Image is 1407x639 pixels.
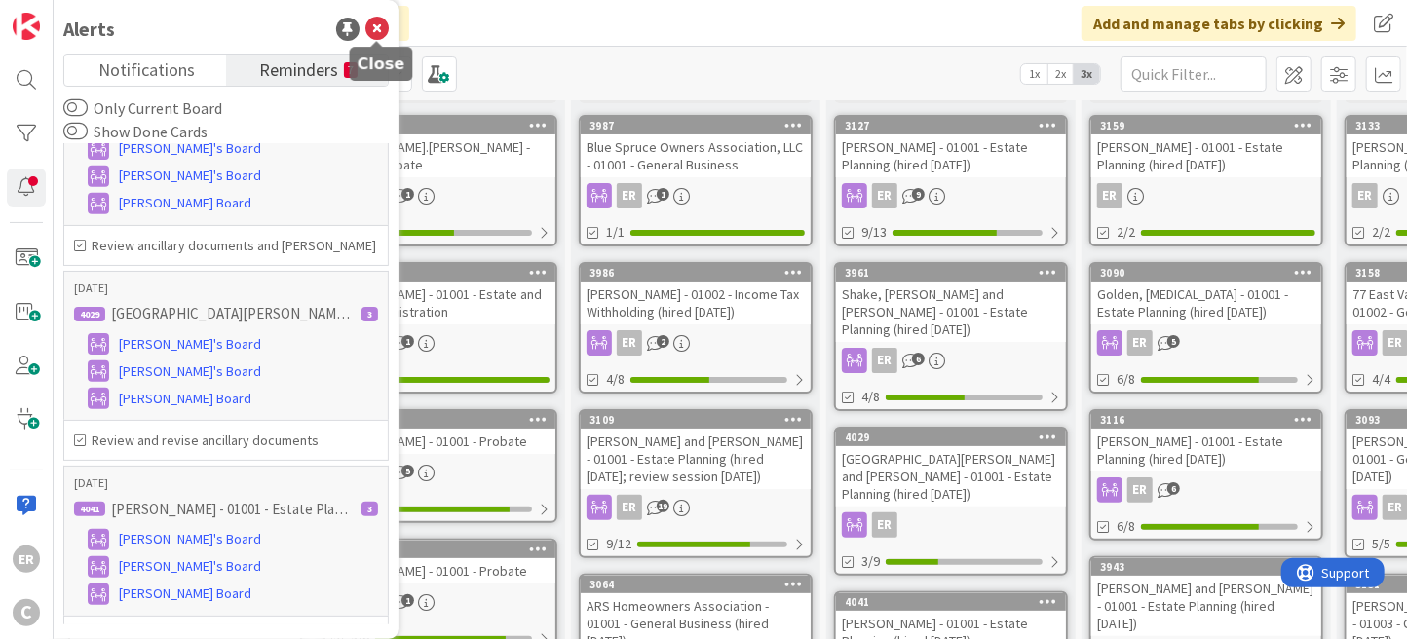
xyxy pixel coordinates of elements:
div: 3 [361,307,378,321]
a: 3109[PERSON_NAME] and [PERSON_NAME] - 01001 - Estate Planning (hired [DATE]; review session [DATE... [579,409,813,558]
a: [PERSON_NAME]'s Board [74,332,378,356]
a: 3090Golden, [MEDICAL_DATA] - 01001 - Estate Planning (hired [DATE])ER6/8 [1089,262,1323,394]
div: 4029 [74,307,105,321]
div: 3986 [581,264,811,282]
span: 6 [1167,482,1180,495]
span: 1 [657,188,669,201]
div: [PERSON_NAME] - 01002 - Income Tax Withholding (hired [DATE]) [581,282,811,324]
div: 3064 [589,578,811,591]
div: 3109 [589,413,811,427]
div: 4041 [74,502,105,516]
div: [PERSON_NAME] - 01001 - Estate Planning (hired [DATE]) [836,134,1066,177]
div: 3159 [1100,119,1321,132]
div: 4029[GEOGRAPHIC_DATA][PERSON_NAME] and [PERSON_NAME] - 01001 - Estate Planning (hired [DATE]) [836,429,1066,507]
div: [PERSON_NAME] and [PERSON_NAME] - 01001 - Estate Planning (hired [DATE]; review session [DATE]) [581,429,811,489]
div: 3987Blue Spruce Owners Association, LLC - 01001 - General Business [581,117,811,177]
div: 3064 [581,576,811,593]
h6: Review ancillary documents and [PERSON_NAME] [74,236,378,255]
label: Show Done Cards [63,120,208,143]
div: 3986 [589,266,811,280]
a: 3987Blue Spruce Owners Association, LLC - 01001 - General BusinessER1/1 [579,115,813,246]
span: 9 [912,188,925,201]
input: Quick Filter... [1121,56,1267,92]
span: [PERSON_NAME] Board [119,389,251,409]
span: Support [41,3,89,26]
div: 3963[PERSON_NAME] - 01001 - Probate [325,541,555,583]
div: [PERSON_NAME] - 01001 - Estate and Trust Administration [325,282,555,324]
div: 3177[PERSON_NAME] - 01001 - Probate [325,411,555,454]
div: ER [872,348,897,373]
div: ER [325,589,555,615]
div: ER [1127,330,1153,356]
div: ER [13,545,40,573]
div: 3961 [845,266,1066,280]
small: 7 [344,62,358,78]
div: 3987 [581,117,811,134]
div: ER [872,512,897,538]
div: 3090Golden, [MEDICAL_DATA] - 01001 - Estate Planning (hired [DATE]) [1091,264,1321,324]
span: 9/12 [606,534,631,554]
div: [PERSON_NAME].[PERSON_NAME] - 01001 - Probate [325,134,555,177]
span: 2x [1047,64,1074,84]
div: [PERSON_NAME] - 01001 - Probate [325,558,555,583]
div: ER [581,330,811,356]
span: 9/13 [861,222,887,243]
div: ER [617,330,642,356]
label: Only Current Board [63,96,222,120]
div: 3127[PERSON_NAME] - 01001 - Estate Planning (hired [DATE]) [836,117,1066,177]
div: ER [325,330,555,356]
a: 3961Shake, [PERSON_NAME] and [PERSON_NAME] - 01001 - Estate Planning (hired [DATE])ER4/8 [834,262,1068,411]
a: 3168[PERSON_NAME] - 01001 - Estate and Trust AdministrationER1/1 [323,262,557,394]
a: [PERSON_NAME] Board [74,583,378,606]
span: [PERSON_NAME] Board [119,193,251,213]
div: 3963 [325,541,555,558]
div: 3168 [334,266,555,280]
div: 4029 [845,431,1066,444]
div: Blue Spruce Owners Association, LLC - 01001 - General Business [581,134,811,177]
div: 3177 [334,413,555,427]
a: [PERSON_NAME] Board [74,192,378,215]
a: 3986[PERSON_NAME] - 01002 - Income Tax Withholding (hired [DATE])ER4/8 [579,262,813,394]
span: 6 [912,353,925,365]
span: [PERSON_NAME]'s Board [119,556,261,577]
span: 2/2 [1372,222,1390,243]
div: 3168[PERSON_NAME] - 01001 - Estate and Trust Administration [325,264,555,324]
div: 4029 [836,429,1066,446]
span: 6/8 [1117,369,1135,390]
a: [PERSON_NAME]'s Board [74,555,378,579]
div: ER [1097,183,1122,208]
div: 3116[PERSON_NAME] - 01001 - Estate Planning (hired [DATE]) [1091,411,1321,471]
div: ER [617,495,642,520]
span: [PERSON_NAME]'s Board [119,166,261,186]
div: ER [836,183,1066,208]
a: [PERSON_NAME]'s Board [74,528,378,551]
div: Add and manage tabs by clicking [1082,6,1356,41]
span: 19 [657,500,669,512]
button: Only Current Board [63,98,88,118]
span: Notifications [98,55,195,82]
span: 1x [1021,64,1047,84]
div: ER [872,183,897,208]
p: [DATE] [74,476,378,490]
div: 3159[PERSON_NAME] - 01001 - Estate Planning (hired [DATE]) [1091,117,1321,177]
div: C [13,599,40,626]
div: 3109[PERSON_NAME] and [PERSON_NAME] - 01001 - Estate Planning (hired [DATE]; review session [DATE]) [581,411,811,489]
p: [PERSON_NAME] - 01001 - Estate Planning (hired [DATE]) [111,501,350,518]
div: ER [581,495,811,520]
span: [PERSON_NAME] Board [119,583,251,604]
span: 4/4 [1372,369,1390,390]
a: [PERSON_NAME] Board [74,387,378,410]
span: [PERSON_NAME]'s Board [119,529,261,549]
a: 3116[PERSON_NAME] - 01001 - Estate Planning (hired [DATE])ER6/8 [1089,409,1323,541]
div: ER [617,183,642,208]
span: 1/1 [606,222,625,243]
div: 3116 [1100,413,1321,427]
a: [PERSON_NAME]'s Board [74,165,378,188]
div: 3090 [1100,266,1321,280]
div: 3 [361,502,378,516]
div: 3159 [1091,117,1321,134]
div: 3953[PERSON_NAME].[PERSON_NAME] - 01001 - Probate [325,117,555,177]
div: [PERSON_NAME] - 01001 - Probate [325,429,555,454]
h6: Review and revise ancillary documents [74,431,378,450]
div: 3961 [836,264,1066,282]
